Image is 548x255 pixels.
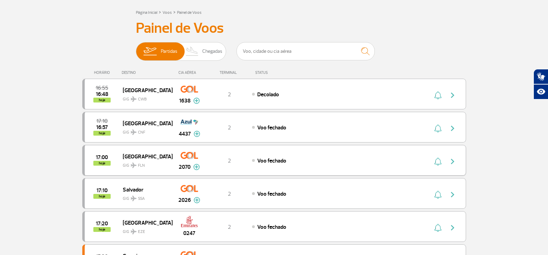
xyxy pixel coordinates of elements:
span: Salvador [123,185,167,194]
span: 2025-08-25 17:10:00 [96,119,108,124]
span: Voo fechado [257,157,286,164]
span: GIG [123,225,167,235]
a: Página Inicial [136,10,157,15]
span: Voo fechado [257,124,286,131]
img: destiny_airplane.svg [131,96,137,102]
span: 2070 [179,163,191,171]
span: 4437 [179,130,191,138]
span: Voo fechado [257,190,286,197]
span: hoje [93,194,111,199]
img: mais-info-painel-voo.svg [194,197,200,203]
div: CIA AÉREA [172,70,207,75]
img: mais-info-painel-voo.svg [193,98,200,104]
img: slider-desembarque [182,42,203,60]
a: > [159,8,161,16]
span: hoje [93,227,111,232]
span: [GEOGRAPHIC_DATA] [123,86,167,95]
span: CNF [138,129,145,136]
a: Voos [162,10,172,15]
span: 2025-08-25 17:10:00 [96,188,108,193]
span: GIG [123,192,167,202]
span: FLN [138,163,145,169]
span: GIG [123,92,167,102]
button: Abrir tradutor de língua de sinais. [533,69,548,84]
span: 2025-08-25 17:00:00 [96,155,108,160]
img: destiny_airplane.svg [131,129,137,135]
img: slider-embarque [139,42,161,60]
span: EZE [138,229,145,235]
span: 2 [228,124,231,131]
span: 0247 [183,229,195,237]
span: 2025-08-25 16:55:00 [96,86,108,90]
img: destiny_airplane.svg [131,196,137,201]
span: CWB [138,96,147,102]
span: Chegadas [202,42,222,60]
img: seta-direita-painel-voo.svg [448,157,457,166]
img: sino-painel-voo.svg [434,157,442,166]
span: [GEOGRAPHIC_DATA] [123,218,167,227]
span: GIG [123,126,167,136]
img: mais-info-painel-voo.svg [193,164,200,170]
img: destiny_airplane.svg [131,163,137,168]
img: seta-direita-painel-voo.svg [448,190,457,199]
img: destiny_airplane.svg [131,229,137,234]
span: 2025-08-25 16:57:06 [96,125,108,130]
span: 2 [228,157,231,164]
div: TERMINAL [207,70,252,75]
div: DESTINO [122,70,172,75]
img: seta-direita-painel-voo.svg [448,224,457,232]
span: Voo fechado [257,224,286,231]
span: SSA [138,196,145,202]
span: 2026 [178,196,191,204]
span: [GEOGRAPHIC_DATA] [123,152,167,161]
img: mais-info-painel-voo.svg [194,131,200,137]
img: sino-painel-voo.svg [434,224,442,232]
span: Partidas [161,42,177,60]
img: sino-painel-voo.svg [434,190,442,199]
a: Painel de Voos [177,10,202,15]
span: 2 [228,91,231,98]
span: Decolado [257,91,279,98]
span: 2 [228,190,231,197]
span: 2 [228,224,231,231]
img: seta-direita-painel-voo.svg [448,124,457,133]
div: STATUS [252,70,308,75]
span: hoje [93,131,111,136]
img: sino-painel-voo.svg [434,124,442,133]
button: Abrir recursos assistivos. [533,84,548,99]
span: 2025-08-25 17:20:00 [96,221,108,226]
h3: Painel de Voos [136,20,412,37]
img: seta-direita-painel-voo.svg [448,91,457,99]
span: [GEOGRAPHIC_DATA] [123,119,167,128]
input: Voo, cidade ou cia aérea [236,42,375,60]
a: > [173,8,176,16]
span: GIG [123,159,167,169]
div: HORÁRIO [84,70,122,75]
span: hoje [93,98,111,102]
span: hoje [93,161,111,166]
img: sino-painel-voo.svg [434,91,442,99]
span: 2025-08-25 16:48:13 [96,92,108,97]
span: 1638 [179,97,191,105]
div: Plugin de acessibilidade da Hand Talk. [533,69,548,99]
